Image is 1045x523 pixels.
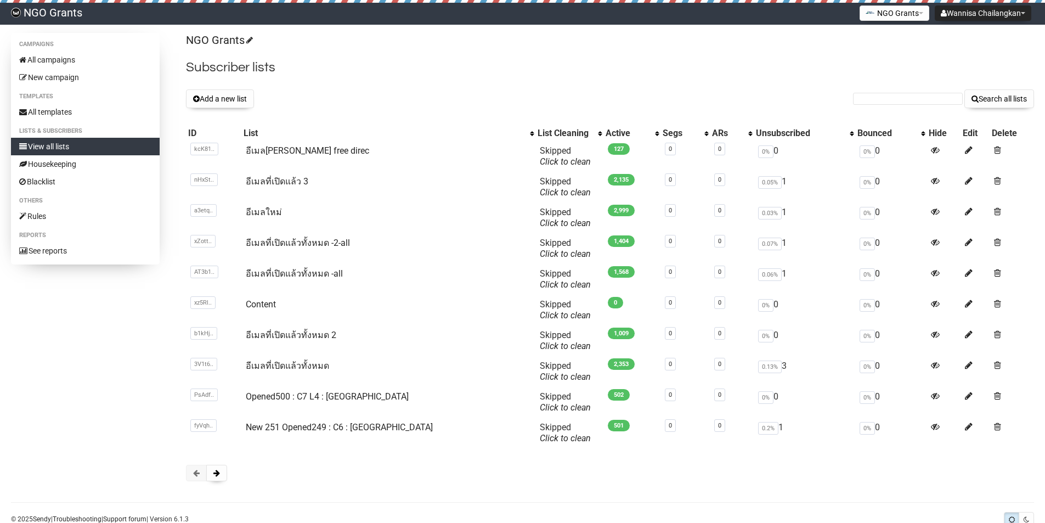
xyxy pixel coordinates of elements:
[718,176,721,183] a: 0
[11,242,160,260] a: See reports
[992,128,1032,139] div: Delete
[246,422,433,432] a: New 251 Opened249 : C6 : [GEOGRAPHIC_DATA]
[964,89,1034,108] button: Search all lists
[190,143,218,155] span: kcK81..
[11,229,160,242] li: Reports
[188,128,239,139] div: ID
[669,238,672,245] a: 0
[663,128,699,139] div: Segs
[535,126,603,141] th: List Cleaning: No sort applied, activate to apply an ascending sort
[540,341,591,351] a: Click to clean
[190,235,216,248] span: xZott..
[540,372,591,382] a: Click to clean
[246,268,343,279] a: อีเมลที่เปิดแล้วทั้งหมด -all
[190,327,217,340] span: b1kHj..
[190,204,217,217] span: a3etq..
[540,249,591,259] a: Click to clean
[669,361,672,368] a: 0
[540,402,591,413] a: Click to clean
[11,138,160,155] a: View all lists
[540,187,591,198] a: Click to clean
[669,176,672,183] a: 0
[860,268,875,281] span: 0%
[860,176,875,189] span: 0%
[11,173,160,190] a: Blacklist
[758,238,782,250] span: 0.07%
[246,299,276,310] a: Content
[11,90,160,103] li: Templates
[669,422,672,429] a: 0
[718,268,721,275] a: 0
[754,418,855,448] td: 1
[186,126,241,141] th: ID: No sort applied, sorting is disabled
[860,361,875,373] span: 0%
[190,266,218,278] span: AT3b1..
[11,69,160,86] a: New campaign
[754,126,855,141] th: Unsubscribed: No sort applied, activate to apply an ascending sort
[855,233,927,264] td: 0
[11,8,21,18] img: 17080ac3efa689857045ce3784bc614b
[608,205,635,216] span: 2,999
[190,419,217,432] span: fyVqh..
[608,420,630,431] span: 501
[11,103,160,121] a: All templates
[660,126,710,141] th: Segs: No sort applied, activate to apply an ascending sort
[855,325,927,356] td: 0
[540,310,591,320] a: Click to clean
[963,128,987,139] div: Edit
[11,194,160,207] li: Others
[929,128,958,139] div: Hide
[540,422,591,443] span: Skipped
[669,330,672,337] a: 0
[754,264,855,295] td: 1
[53,515,101,523] a: Troubleshooting
[855,126,927,141] th: Bounced: No sort applied, activate to apply an ascending sort
[244,128,525,139] div: List
[855,356,927,387] td: 0
[758,176,782,189] span: 0.05%
[190,389,218,401] span: PsAdf..
[606,128,649,139] div: Active
[246,145,369,156] a: อีเมล[PERSON_NAME] free direc
[860,330,875,342] span: 0%
[758,361,782,373] span: 0.13%
[190,358,217,370] span: 3V1t6..
[608,174,635,185] span: 2,135
[758,391,773,404] span: 0%
[11,125,160,138] li: Lists & subscribers
[669,268,672,275] a: 0
[855,141,927,172] td: 0
[540,238,591,259] span: Skipped
[669,299,672,306] a: 0
[608,389,630,401] span: 502
[758,299,773,312] span: 0%
[608,358,635,370] span: 2,353
[860,422,875,435] span: 0%
[855,387,927,418] td: 0
[608,297,623,308] span: 0
[103,515,146,523] a: Support forum
[190,296,216,309] span: xz5Rl..
[860,238,875,250] span: 0%
[758,422,778,435] span: 0.2%
[710,126,754,141] th: ARs: No sort applied, activate to apply an ascending sort
[540,156,591,167] a: Click to clean
[246,330,336,340] a: อีเมลที่เปิดแล้วทั้งหมด 2
[33,515,51,523] a: Sendy
[718,299,721,306] a: 0
[540,218,591,228] a: Click to clean
[758,145,773,158] span: 0%
[540,299,591,320] span: Skipped
[718,422,721,429] a: 0
[608,235,635,247] span: 1,404
[11,207,160,225] a: Rules
[540,391,591,413] span: Skipped
[246,391,409,402] a: Opened500 : C7 L4 : [GEOGRAPHIC_DATA]
[718,238,721,245] a: 0
[754,325,855,356] td: 0
[246,361,329,371] a: อีเมลที่เปิดแล้วทั้งหมด
[754,295,855,325] td: 0
[754,356,855,387] td: 3
[860,299,875,312] span: 0%
[718,207,721,214] a: 0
